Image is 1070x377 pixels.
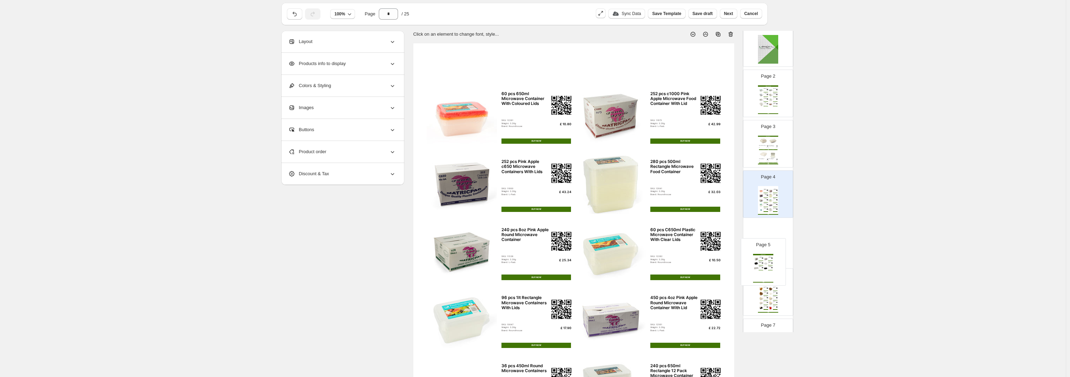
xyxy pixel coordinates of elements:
[551,232,571,251] img: qrcode
[501,275,571,280] div: BUY NOW
[576,291,646,350] img: primaryImage
[613,12,619,16] img: update_icon
[288,104,314,111] span: Images
[501,91,549,106] div: 60 pcs 650ml Microwave Container With Coloured Lids
[700,190,721,194] div: £ 32.03
[402,10,409,17] span: / 25
[650,255,698,257] div: SKU: 12282
[622,11,641,16] p: Sync Data
[501,255,549,257] div: SKU: 11538
[650,343,720,348] div: BUY NOW
[551,190,571,194] div: £ 43.24
[551,258,571,262] div: £ 25.34
[650,125,698,127] div: Brand: L-Pack
[288,126,314,133] span: Buttons
[334,11,345,17] span: 100%
[501,258,549,261] div: Weight: 3.28g
[650,190,698,192] div: Weight: 3.28g
[650,261,698,263] div: Brand: Roundhouse
[650,258,698,261] div: Weight: 3.28g
[427,222,497,282] img: primaryImage
[650,159,698,174] div: 280 pcs 500ml Rectangle Microwave Food Container
[551,96,571,115] img: qrcode
[650,227,698,242] div: 60 pcs C650ml Plastic Microwave Container With Clear Lids
[700,258,721,262] div: £ 10.50
[288,170,329,177] span: Discount & Tax
[427,155,497,214] img: primaryImage
[501,207,571,212] div: BUY NOW
[288,38,312,45] span: Layout
[701,232,721,251] img: qrcode
[551,122,571,126] div: £ 10.80
[650,275,720,280] div: BUY NOW
[501,329,549,332] div: Brand: Roundhouse
[501,343,571,348] div: BUY NOW
[650,91,698,106] div: 252 pcs c1000 Pink Apple Microwave Food Container With Lid
[740,9,762,19] button: Cancel
[365,10,375,17] span: Page
[693,11,713,16] span: Save draft
[576,222,646,282] img: primaryImage
[413,31,499,38] p: Click on an element to change font, style...
[744,11,758,16] span: Cancel
[650,329,698,332] div: Brand: L-Pack
[648,9,685,19] button: Save Template
[501,187,549,190] div: SKU: 11600
[551,164,571,183] img: qrcode
[700,326,721,330] div: £ 22.72
[652,11,681,16] span: Save Template
[650,122,698,125] div: Weight: 3.28g
[551,326,571,330] div: £ 17.90
[576,155,646,214] img: primaryImage
[650,326,698,328] div: Weight: 3.28g
[701,164,721,183] img: qrcode
[427,86,497,146] img: primaryImage
[501,193,549,195] div: Brand: L-Pack
[501,119,549,121] div: SKU: 12281
[576,86,646,146] img: primaryImage
[701,300,721,319] img: qrcode
[650,207,720,212] div: BUY NOW
[501,363,549,374] div: 36 pcs 450ml Round Microwave Containers
[650,193,698,195] div: Brand: Roundhouse
[427,291,497,350] img: primaryImage
[650,119,698,121] div: SKU: 11673
[501,159,549,174] div: 252 pcs Pink Apple c650 Microwave Containers With Lids
[650,295,698,310] div: 450 pcs 4oz Pink Apple Round Microwave Container With Lid
[501,190,549,192] div: Weight: 3.28g
[501,125,549,127] div: Brand: Roundhouse
[501,295,549,310] div: 96 pcs 1lt Rectangle Microwave Containers With Lids
[501,227,549,242] div: 240 pcs 8oz Pink Apple Round Microwave Container
[501,323,549,326] div: SKU: 10047
[501,326,549,328] div: Weight: 3.28g
[501,261,549,263] div: Brand: L-Pack
[724,11,733,16] span: Next
[608,9,645,19] button: update_iconSync Data
[288,148,326,155] span: Product order
[501,122,549,125] div: Weight: 3.28g
[501,138,571,144] div: BUY NOW
[330,9,355,19] button: 100%
[650,323,698,326] div: SKU: 12561
[650,138,720,144] div: BUY NOW
[551,300,571,319] img: qrcode
[288,82,331,89] span: Colors & Styling
[688,9,717,19] button: Save draft
[288,60,346,67] span: Products info to display
[720,9,737,19] button: Next
[701,96,721,115] img: qrcode
[700,122,721,126] div: £ 42.99
[650,187,698,190] div: SKU: 12641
